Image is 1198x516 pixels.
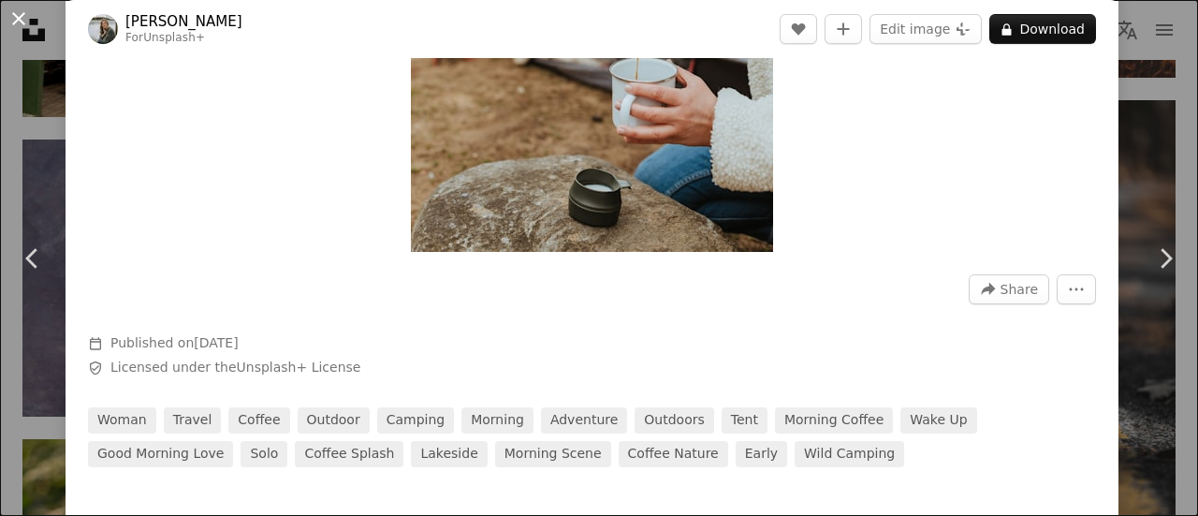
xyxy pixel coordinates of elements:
[1057,274,1096,304] button: More Actions
[237,360,361,375] a: Unsplash+ License
[241,441,287,467] a: solo
[88,407,156,434] a: woman
[635,407,713,434] a: outdoors
[88,14,118,44] img: Go to Daiga Ellaby's profile
[495,441,611,467] a: morning scene
[775,407,893,434] a: morning coffee
[780,14,817,44] button: Like
[110,359,360,377] span: Licensed under the
[1132,169,1198,348] a: Next
[143,31,205,44] a: Unsplash+
[88,441,233,467] a: good morning love
[825,14,862,44] button: Add to Collection
[125,12,242,31] a: [PERSON_NAME]
[795,441,904,467] a: wild camping
[736,441,787,467] a: early
[411,441,487,467] a: lakeside
[228,407,289,434] a: coffee
[298,407,370,434] a: outdoor
[989,14,1096,44] button: Download
[619,441,728,467] a: coffee nature
[125,31,242,46] div: For
[461,407,533,434] a: morning
[110,335,239,350] span: Published on
[164,407,222,434] a: travel
[377,407,455,434] a: camping
[541,407,627,434] a: adventure
[869,14,982,44] button: Edit image
[1001,275,1038,303] span: Share
[900,407,976,434] a: wake up
[295,441,403,467] a: coffee splash
[969,274,1049,304] button: Share this image
[194,335,238,350] time: April 15, 2023 at 6:16:17 PM GMT+3
[722,407,767,434] a: tent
